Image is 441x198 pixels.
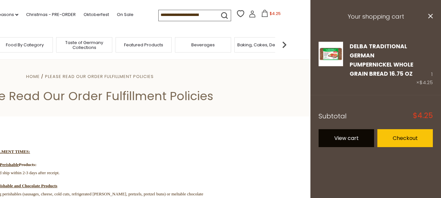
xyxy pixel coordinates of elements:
img: next arrow [278,38,291,51]
a: Food By Category [6,42,44,47]
img: Delba Traditional German Pumpernickel Whole Grain Bread 16.75 oz [319,42,343,66]
a: Baking, Cakes, Desserts [237,42,288,47]
span: $4.25 [270,11,281,16]
button: $4.25 [257,10,285,20]
a: Delba Traditional German Pumpernickel Whole Grain Bread 16.75 oz [350,42,413,78]
span: $4.25 [419,79,433,86]
a: Taste of Germany Collections [58,40,110,50]
a: On Sale [117,11,134,18]
a: Delba Traditional German Pumpernickel Whole Grain Bread 16.75 oz [319,42,343,87]
a: Christmas - PRE-ORDER [26,11,76,18]
div: 1 × [416,42,433,87]
span: $4.25 [413,112,433,119]
strong: Products: [19,162,37,167]
a: Oktoberfest [84,11,109,18]
span: Subtotal [319,112,347,121]
a: Home [26,73,40,80]
a: Beverages [191,42,215,47]
a: Checkout [377,129,433,147]
a: Featured Products [124,42,163,47]
a: View cart [319,129,374,147]
a: Please Read Our Order Fulfillment Policies [45,73,154,80]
